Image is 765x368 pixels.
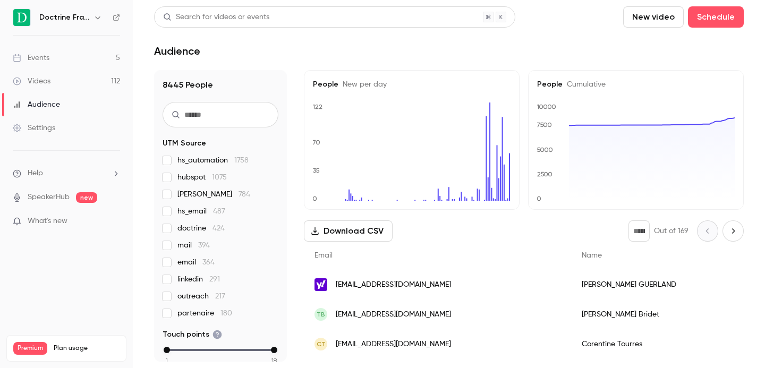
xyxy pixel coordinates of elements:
[312,195,317,202] text: 0
[54,344,120,353] span: Plan usage
[202,259,215,266] span: 364
[13,53,49,63] div: Events
[177,308,232,319] span: partenaire
[212,174,227,181] span: 1075
[571,270,754,299] div: [PERSON_NAME] GUERLAND
[220,310,232,317] span: 180
[312,103,322,110] text: 122
[154,45,200,57] h1: Audience
[177,291,225,302] span: outreach
[76,192,97,203] span: new
[571,329,754,359] div: Corentine Tourres
[13,123,55,133] div: Settings
[28,168,43,179] span: Help
[537,79,735,90] h5: People
[13,76,50,87] div: Videos
[317,339,326,349] span: CT
[654,226,688,236] p: Out of 169
[164,347,170,353] div: min
[107,217,120,226] iframe: Noticeable Trigger
[317,310,325,319] span: TB
[234,157,249,164] span: 1758
[177,274,220,285] span: linkedin
[215,293,225,300] span: 217
[177,206,225,217] span: hs_email
[163,12,269,23] div: Search for videos or events
[28,192,70,203] a: SpeakerHub
[537,195,541,202] text: 0
[336,339,451,350] span: [EMAIL_ADDRESS][DOMAIN_NAME]
[177,172,227,183] span: hubspot
[537,121,552,129] text: 7500
[312,139,320,146] text: 70
[198,242,210,249] span: 394
[314,278,327,291] img: yahoo.fr
[537,146,553,153] text: 5000
[177,240,210,251] span: mail
[239,191,250,198] span: 784
[163,329,222,340] span: Touch points
[13,9,30,26] img: Doctrine France
[13,99,60,110] div: Audience
[212,225,225,232] span: 424
[313,79,511,90] h5: People
[336,309,451,320] span: [EMAIL_ADDRESS][DOMAIN_NAME]
[209,276,220,283] span: 291
[213,208,225,215] span: 487
[28,216,67,227] span: What's new
[582,252,602,259] span: Name
[177,189,250,200] span: [PERSON_NAME]
[177,155,249,166] span: hs_automation
[163,79,278,91] h1: 8445 People
[166,356,168,365] span: 1
[722,220,744,242] button: Next page
[688,6,744,28] button: Schedule
[313,167,320,174] text: 35
[39,12,89,23] h6: Doctrine France
[537,103,556,110] text: 10000
[336,279,451,290] span: [EMAIL_ADDRESS][DOMAIN_NAME]
[537,170,552,178] text: 2500
[177,257,215,268] span: email
[314,252,333,259] span: Email
[623,6,684,28] button: New video
[304,220,393,242] button: Download CSV
[13,168,120,179] li: help-dropdown-opener
[563,81,606,88] span: Cumulative
[271,356,277,365] span: 18
[338,81,387,88] span: New per day
[571,299,754,329] div: [PERSON_NAME] Bridet
[163,138,206,149] span: UTM Source
[271,347,277,353] div: max
[177,223,225,234] span: doctrine
[13,342,47,355] span: Premium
